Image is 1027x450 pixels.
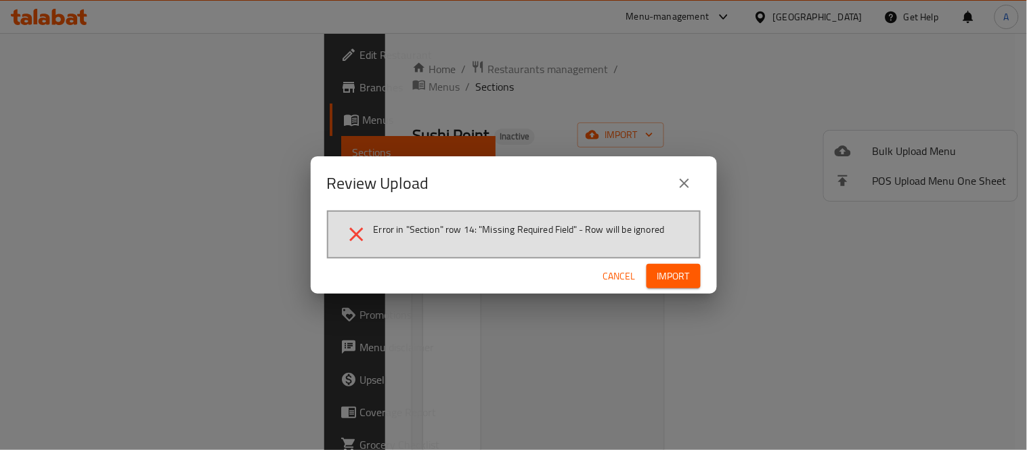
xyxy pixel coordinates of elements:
button: close [668,167,701,200]
h2: Review Upload [327,173,429,194]
button: Import [647,264,701,289]
span: Error in "Section" row 14: "Missing Required Field" - Row will be ignored [374,223,665,236]
span: Import [657,268,690,285]
span: Cancel [603,268,636,285]
button: Cancel [598,264,641,289]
